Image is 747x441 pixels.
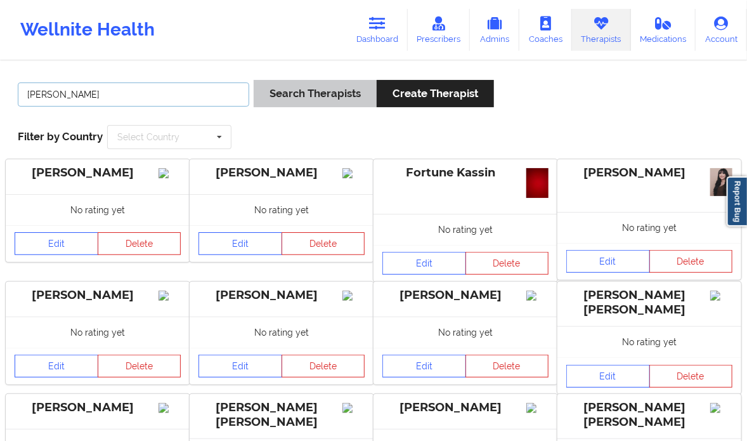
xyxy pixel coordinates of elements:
img: Image%2Fplaceholer-image.png [159,291,181,301]
button: Delete [282,355,365,378]
div: No rating yet [557,212,741,243]
a: Edit [198,355,282,378]
button: Delete [98,355,181,378]
div: [PERSON_NAME] [198,166,365,180]
a: Medications [631,9,696,51]
input: Search Keywords [18,82,249,107]
div: [PERSON_NAME] [198,288,365,303]
div: [PERSON_NAME] [15,400,181,415]
a: Edit [382,355,466,378]
div: [PERSON_NAME] [PERSON_NAME] [566,288,732,317]
div: [PERSON_NAME] [382,400,549,415]
div: [PERSON_NAME] [PERSON_NAME] [566,400,732,430]
div: [PERSON_NAME] [15,288,181,303]
img: Image%2Fplaceholer-image.png [342,403,365,413]
a: Edit [566,365,650,388]
a: Edit [15,355,98,378]
div: [PERSON_NAME] [15,166,181,180]
div: [PERSON_NAME] [566,166,732,180]
button: Delete [649,365,733,388]
img: Image%2Fplaceholer-image.png [710,403,732,413]
a: Therapists [572,9,631,51]
div: No rating yet [6,317,190,348]
img: 173bf40d-99fe-4ea2-a48a-5003e07844f4_E31C922A-7B1B-4F62-8B48-1EA68DDA794B.jpeg [710,168,732,196]
button: Delete [98,232,181,255]
div: Fortune Kassin [382,166,549,180]
div: No rating yet [190,194,373,225]
a: Edit [198,232,282,255]
button: Delete [282,232,365,255]
button: Delete [649,250,733,273]
img: Image%2Fplaceholer-image.png [159,403,181,413]
a: Edit [382,252,466,275]
img: Image%2Fplaceholer-image.png [710,291,732,301]
a: Edit [566,250,650,273]
a: Account [696,9,747,51]
a: Report Bug [727,176,747,227]
button: Search Therapists [254,80,377,107]
button: Delete [465,355,549,378]
img: Image%2Fplaceholer-image.png [342,291,365,301]
button: Delete [465,252,549,275]
div: No rating yet [373,317,557,348]
a: Edit [15,232,98,255]
img: Image%2Fplaceholer-image.png [526,403,549,413]
img: Image%2Fplaceholer-image.png [526,291,549,301]
a: Prescribers [408,9,471,51]
div: No rating yet [190,317,373,348]
div: No rating yet [6,194,190,225]
img: Image%2Fplaceholer-image.png [159,168,181,178]
div: No rating yet [373,214,557,245]
span: Filter by Country [18,130,103,143]
div: No rating yet [557,326,741,357]
img: Image%2Fplaceholer-image.png [342,168,365,178]
button: Create Therapist [377,80,494,107]
div: [PERSON_NAME] [PERSON_NAME] [198,400,365,430]
div: Select Country [117,133,179,142]
div: [PERSON_NAME] [382,288,549,303]
a: Dashboard [347,9,408,51]
img: 4e00a1ba-cb37-4c1a-8c74-63ee5e2d91b6_IMG_7246.jpeg [526,168,549,198]
a: Admins [470,9,519,51]
a: Coaches [519,9,572,51]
